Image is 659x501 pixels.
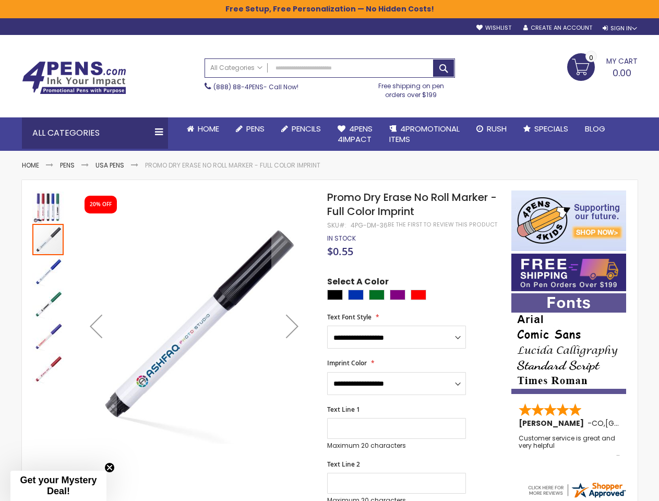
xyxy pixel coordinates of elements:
a: Home [178,117,227,140]
img: 4Pens Custom Pens and Promotional Products [22,61,126,94]
iframe: Google Customer Reviews [573,473,659,501]
div: Promo Dry Erase No Roll Marker - Full Color Imprint [32,352,64,385]
span: Select A Color [327,276,389,290]
img: font-personalization-examples [511,293,626,394]
span: Rush [487,123,507,134]
img: Promo Dry Erase No Roll Marker - Full Color Imprint [32,192,64,223]
span: 0 [589,53,593,63]
div: Next [271,190,313,461]
li: Promo Dry Erase No Roll Marker - Full Color Imprint [145,161,320,170]
img: Promo Dry Erase No Roll Marker - Full Color Imprint [32,353,64,385]
div: Get your Mystery Deal!Close teaser [10,471,106,501]
div: Promo Dry Erase No Roll Marker - Full Color Imprint [32,255,65,288]
span: All Categories [210,64,262,72]
div: Black [327,290,343,300]
div: Blue [348,290,364,300]
span: Promo Dry Erase No Roll Marker - Full Color Imprint [327,190,497,219]
span: 4PROMOTIONAL ITEMS [389,123,460,145]
div: Promo Dry Erase No Roll Marker - Full Color Imprint [32,223,65,255]
div: Previous [75,190,117,461]
div: Red [411,290,426,300]
a: (888) 88-4PENS [213,82,263,91]
a: 0.00 0 [567,53,638,79]
a: Pens [227,117,273,140]
a: All Categories [205,59,268,76]
div: Promo Dry Erase No Roll Marker - Full Color Imprint [32,320,65,352]
span: Text Line 2 [327,460,360,469]
a: Rush [468,117,515,140]
img: Free shipping on orders over $199 [511,254,626,291]
a: Wishlist [476,24,511,32]
a: Pencils [273,117,329,140]
span: 4Pens 4impact [338,123,373,145]
div: Green [369,290,385,300]
span: Blog [585,123,605,134]
span: Pens [246,123,265,134]
img: Promo Dry Erase No Roll Marker - Full Color Imprint [75,206,313,444]
a: Pens [60,161,75,170]
span: Text Line 1 [327,405,360,414]
span: CO [592,418,604,428]
a: Be the first to review this product [388,221,497,229]
a: 4Pens4impact [329,117,381,151]
a: Specials [515,117,577,140]
span: Text Font Style [327,313,372,321]
strong: SKU [327,221,346,230]
span: Pencils [292,123,321,134]
div: Promo Dry Erase No Roll Marker - Full Color Imprint [32,288,65,320]
div: Free shipping on pen orders over $199 [367,78,455,99]
span: - Call Now! [213,82,298,91]
div: All Categories [22,117,168,149]
button: Close teaser [104,462,115,473]
span: [PERSON_NAME] [519,418,588,428]
a: Create an Account [523,24,592,32]
span: In stock [327,234,356,243]
img: Promo Dry Erase No Roll Marker - Full Color Imprint [32,256,64,288]
span: Imprint Color [327,359,367,367]
span: 0.00 [613,66,631,79]
div: Availability [327,234,356,243]
p: Maximum 20 characters [327,442,466,450]
img: Promo Dry Erase No Roll Marker - Full Color Imprint [32,321,64,352]
span: $0.55 [327,244,353,258]
a: Home [22,161,39,170]
span: Get your Mystery Deal! [20,475,97,496]
div: Promo Dry Erase No Roll Marker - Full Color Imprint [32,190,65,223]
span: Specials [534,123,568,134]
div: 20% OFF [90,201,112,208]
div: Purple [390,290,405,300]
a: Blog [577,117,614,140]
img: 4pens.com widget logo [526,481,627,499]
img: 4pens 4 kids [511,190,626,251]
div: Customer service is great and very helpful [519,435,620,457]
a: 4PROMOTIONALITEMS [381,117,468,151]
div: 4PG-DM-36 [351,221,388,230]
div: Sign In [603,25,637,32]
a: USA Pens [95,161,124,170]
span: Home [198,123,219,134]
img: Promo Dry Erase No Roll Marker - Full Color Imprint [32,289,64,320]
